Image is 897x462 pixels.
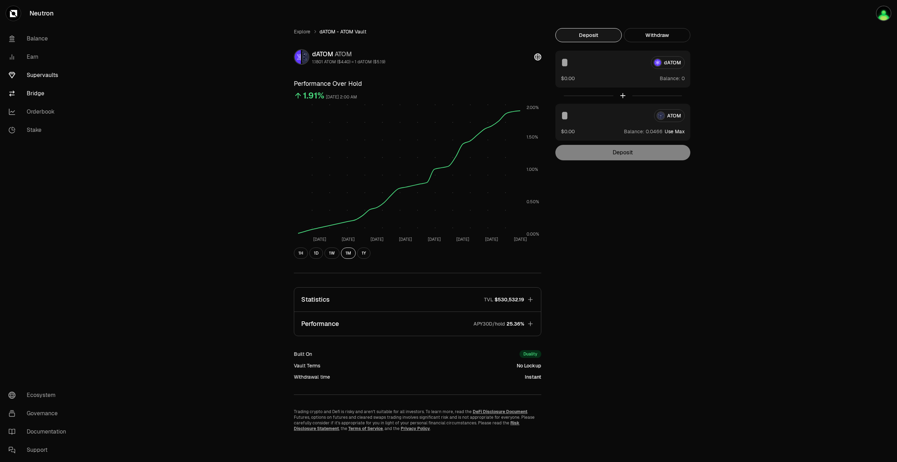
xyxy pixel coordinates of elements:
tspan: [DATE] [485,237,498,242]
button: 1W [324,248,340,259]
span: $530,532.19 [495,296,524,303]
img: Ledger [876,6,891,21]
tspan: [DATE] [399,237,412,242]
a: Supervaults [3,66,76,84]
tspan: [DATE] [428,237,441,242]
a: Privacy Policy [401,426,430,431]
span: dATOM - ATOM Vault [320,28,366,35]
div: 1.1801 ATOM ($4.40) = 1 dATOM ($5.19) [312,59,385,65]
button: $0.00 [561,75,575,82]
button: $0.00 [561,128,575,135]
div: 1.91% [303,90,324,101]
div: No Lockup [517,362,541,369]
div: Vault Terms [294,362,320,369]
h3: Performance Over Hold [294,79,541,89]
tspan: [DATE] [313,237,326,242]
div: Withdrawal time [294,373,330,380]
span: Balance: [660,75,680,82]
tspan: [DATE] [342,237,355,242]
a: Risk Disclosure Statement [294,420,520,431]
div: Instant [525,373,541,380]
button: 1M [341,248,356,259]
a: Stake [3,121,76,139]
a: Terms of Service [348,426,383,431]
a: DeFi Disclosure Document [473,409,527,415]
tspan: 2.00% [527,105,539,110]
p: Performance [301,319,339,329]
tspan: 1.00% [527,167,538,172]
button: Withdraw [624,28,690,42]
a: Orderbook [3,103,76,121]
button: Deposit [555,28,622,42]
div: Built On [294,351,312,358]
span: ATOM [335,50,352,58]
div: [DATE] 2:00 AM [326,93,357,101]
tspan: 0.50% [527,199,539,205]
a: Balance [3,30,76,48]
button: 1D [309,248,323,259]
tspan: 0.00% [527,231,539,237]
tspan: [DATE] [456,237,469,242]
span: 25.36% [506,320,524,327]
tspan: [DATE] [370,237,383,242]
tspan: 1.50% [527,134,538,140]
div: Duality [520,350,541,358]
p: TVL [484,296,493,303]
button: Use Max [665,128,685,135]
nav: breadcrumb [294,28,541,35]
button: 1H [294,248,308,259]
a: Support [3,441,76,459]
button: 1Y [357,248,370,259]
img: dATOM Logo [295,50,301,64]
a: Earn [3,48,76,66]
p: APY30D/hold [473,320,505,327]
tspan: [DATE] [514,237,527,242]
p: Statistics [301,295,330,304]
p: Futures, options on futures and cleared swaps trading involves significant risk and is not approp... [294,415,541,431]
span: Balance: [624,128,644,135]
a: Documentation [3,423,76,441]
a: Ecosystem [3,386,76,404]
button: PerformanceAPY30D/hold25.36% [294,312,541,336]
a: Bridge [3,84,76,103]
p: Trading crypto and Defi is risky and aren't suitable for all investors. To learn more, read the . [294,409,541,415]
button: StatisticsTVL$530,532.19 [294,288,541,312]
a: Explore [294,28,310,35]
img: ATOM Logo [302,50,309,64]
a: Governance [3,404,76,423]
div: dATOM [312,49,385,59]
